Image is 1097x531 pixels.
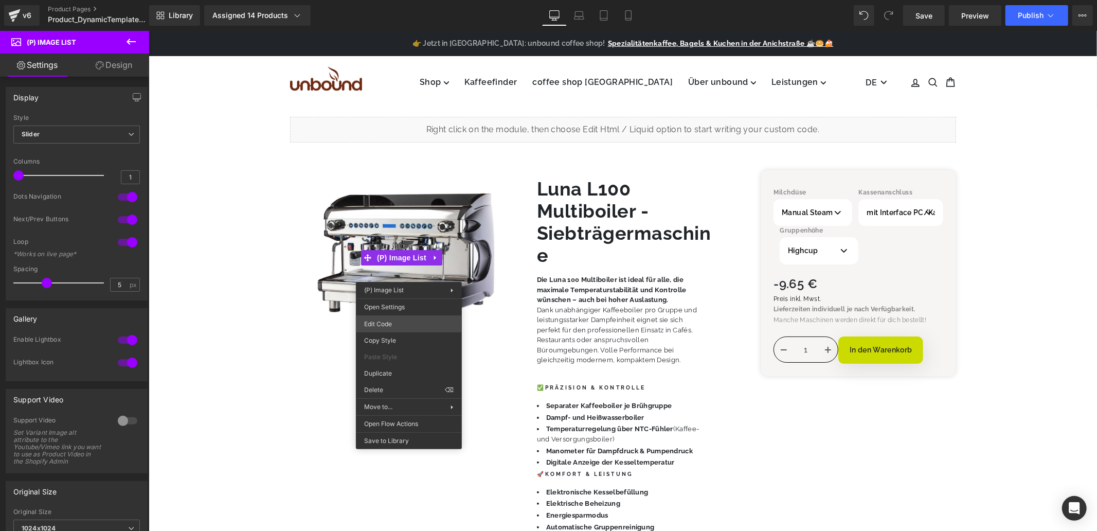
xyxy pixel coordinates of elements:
[13,429,106,465] div: Set Variant Image alt attribute to the Youtube/Vimeo link you want to use as Product Video in the...
[388,438,551,449] h4: 🚀
[364,402,451,412] span: Move to...
[13,309,37,323] div: Gallery
[226,219,280,235] span: (P) Image List
[949,5,1001,26] a: Preview
[263,44,308,60] summary: Shop
[388,274,551,334] p: Dank unabhängiger Kaffeeboiler pro Gruppe und leistungsstarker Dampfeinheit eignet sie sich perfe...
[13,265,140,273] div: Spacing
[397,353,497,360] strong: Präzision & Kontrolle
[631,195,710,204] label: Gruppenhöhe
[398,394,525,402] strong: Temperaturregelung über NTC-Fühler
[398,481,460,488] strong: Energiesparmodus
[625,157,704,166] label: Milchdüse
[615,44,685,60] summary: Leistungen
[961,10,989,21] span: Preview
[625,264,672,272] a: Preis inkl. Mwst.
[22,130,40,138] b: Slider
[13,482,57,496] div: Original Size
[144,8,805,17] a: 👉 Jetzt in [GEOGRAPHIC_DATA]: unbound coffee shop!Spezialitätenkaffee, Bagels & Kuchen in der Ani...
[625,275,767,282] strong: Lieferzeiten individuell je nach Verfügbarkeit.
[4,5,40,26] a: v6
[364,385,445,395] span: Delete
[398,469,472,476] strong: Elektrische Beheizung
[364,303,454,312] span: Open Settings
[398,383,496,391] strong: Dampf- und Heißwasserboiler
[213,36,735,68] div: Primary
[457,8,685,16] span: Spezialitätenkaffee, Bagels & Kuchen in der Anichstraße ☕🥯🍰
[398,457,500,465] strong: Elektronische Kesselbefüllung
[364,320,454,329] span: Edit Code
[77,54,151,77] a: Design
[616,5,641,26] a: Mobile
[398,416,544,424] strong: Manometer für Dampfdruck & Pumpendruck
[376,44,532,60] a: coffee shop [GEOGRAPHIC_DATA]
[445,385,454,395] span: ⌫
[364,286,404,294] span: (P) Image List
[532,44,615,60] summary: Über unbound
[388,393,551,413] li: (Kaffee- und Versorgungsboiler)
[398,428,526,435] strong: Digitale Anzeige der Kesseltemperatur
[364,336,454,345] span: Copy Style
[388,245,538,273] strong: Die Luna 100 Multiboiler ist ideal für alle, die maximale Temperaturstabilität und Kontrolle wüns...
[690,306,775,333] button: In den Warenkorb
[567,5,591,26] a: Laptop
[701,315,763,323] span: In den Warenkorb
[13,251,106,258] div: *Works on live page*
[714,46,743,57] button: De
[388,147,567,236] span: Luna L100 Multiboiler - Siebträgermaschine
[625,273,795,294] p: Manche Maschinen werden direkt für dich bestellt!
[27,38,76,46] span: (P) Image List
[717,47,729,57] span: De
[625,245,669,260] span: -9.65 €
[308,44,376,60] a: Kaffeefinder
[280,219,294,235] a: Expand / Collapse
[264,8,457,16] span: 👉 Jetzt in [GEOGRAPHIC_DATA]: unbound coffee shop!
[13,87,39,102] div: Display
[13,114,140,121] div: Style
[542,5,567,26] a: Desktop
[364,436,454,446] span: Save to Library
[878,5,899,26] button: Redo
[398,492,506,500] strong: Automatische Gruppenreinigung
[13,335,107,346] div: Enable Lightbox
[48,15,147,24] span: Product_DynamicTemplate_Variants_CoffeeMachines
[915,10,932,21] span: Save
[13,192,107,203] div: Dots Navigation
[710,157,795,166] label: Kassenanschluss
[212,10,302,21] div: Assigned 14 Products
[388,352,551,362] h4: ✅
[398,371,524,379] strong: Separater Kaffeeboiler je Brühgruppe
[13,215,107,226] div: Next/Prev Buttons
[1018,11,1044,20] span: Publish
[149,5,200,26] a: New Library
[169,11,193,20] span: Library
[13,158,140,165] div: Columns
[13,416,107,427] div: Support Video
[13,238,107,249] div: Loop
[591,5,616,26] a: Tablet
[364,369,454,378] span: Duplicate
[364,419,454,429] span: Open Flow Actions
[1005,5,1068,26] button: Publish
[1062,496,1087,521] div: Open Intercom Messenger
[130,281,138,288] span: px
[397,440,484,446] strong: Komfort & Leistung
[854,5,874,26] button: Undo
[13,508,140,516] div: Original Size
[13,358,107,369] div: Lightbox Icon
[1072,5,1093,26] button: More
[364,352,454,362] span: Paste Style
[13,390,63,404] div: Support Video
[48,5,166,13] a: Product Pages
[21,9,33,22] div: v6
